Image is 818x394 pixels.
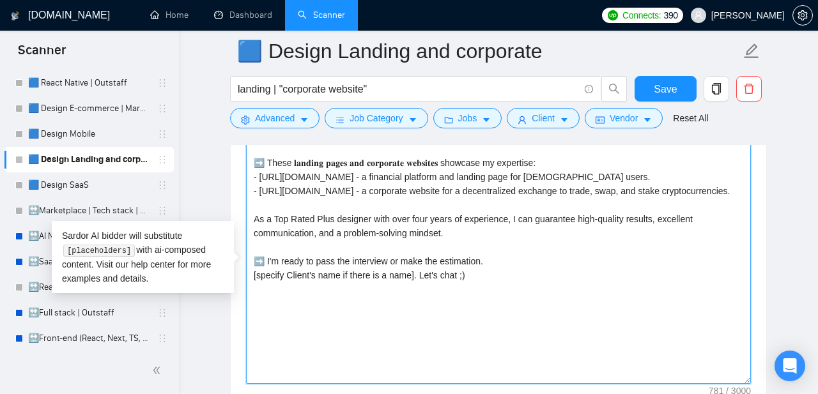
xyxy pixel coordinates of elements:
span: holder [157,333,167,344]
span: search [602,83,626,95]
span: caret-down [560,115,569,125]
span: double-left [152,364,165,377]
span: bars [336,115,344,125]
span: user [694,11,703,20]
a: 🟦 Design Mobile [28,121,150,147]
button: setting [792,5,813,26]
code: [placeholders] [63,245,134,257]
a: 🔛Saas | Tech stack | Outstaff [28,249,150,275]
a: 🔛AI NextJS & Typescript & MUI & Tailwind | Outstaff [28,224,150,249]
span: info-circle [585,85,593,93]
a: 🔛Marketplace | Tech stack | Outstaff [28,198,150,224]
input: Search Freelance Jobs... [238,81,579,97]
span: delete [737,83,761,95]
span: idcard [596,115,605,125]
div: Sardor AI bidder will substitute with ai-composed content. Visit our for more examples and details. [52,221,234,293]
a: 🟦 Design E-commerce | Marketplace [28,96,150,121]
span: holder [157,308,167,318]
button: delete [736,76,762,102]
span: user [518,115,527,125]
span: caret-down [300,115,309,125]
span: caret-down [482,115,491,125]
span: Advanced [255,111,295,125]
span: holder [157,129,167,139]
span: Client [532,111,555,125]
button: barsJob Categorycaret-down [325,108,428,128]
a: searchScanner [298,10,345,20]
span: caret-down [643,115,652,125]
button: folderJobscaret-down [433,108,502,128]
span: Jobs [458,111,477,125]
button: search [601,76,627,102]
span: Connects: [622,8,661,22]
button: Save [635,76,697,102]
span: folder [444,115,453,125]
span: setting [793,10,812,20]
input: Scanner name... [237,35,741,67]
a: help center [131,259,175,269]
a: 🟦 Design SaaS [28,172,150,198]
a: 🔛Front-end (React, Next, TS, UI libr) | Outstaff [28,326,150,351]
span: holder [157,180,167,190]
a: 🟦 React Native | Outstaff [28,70,150,96]
a: 🔛React Native | Outstaff [28,275,150,300]
span: holder [157,103,167,114]
button: copy [704,76,729,102]
textarea: Cover letter template: [246,96,751,384]
span: 390 [663,8,677,22]
a: Reset All [673,111,708,125]
span: holder [157,206,167,216]
button: settingAdvancedcaret-down [230,108,320,128]
img: upwork-logo.png [608,10,618,20]
button: userClientcaret-down [507,108,580,128]
span: setting [241,115,250,125]
span: Job Category [350,111,403,125]
span: copy [704,83,729,95]
a: homeHome [150,10,189,20]
div: Open Intercom Messenger [775,351,805,381]
span: Vendor [610,111,638,125]
span: Scanner [8,41,76,68]
img: logo [11,6,20,26]
span: holder [157,78,167,88]
span: edit [743,43,760,59]
a: dashboardDashboard [214,10,272,20]
span: holder [157,155,167,165]
span: Save [654,81,677,97]
a: 🟦 Design Landing and corporate [28,147,150,172]
a: setting [792,10,813,20]
span: caret-down [408,115,417,125]
button: idcardVendorcaret-down [585,108,663,128]
a: 🔛Full stack | Outstaff [28,300,150,326]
